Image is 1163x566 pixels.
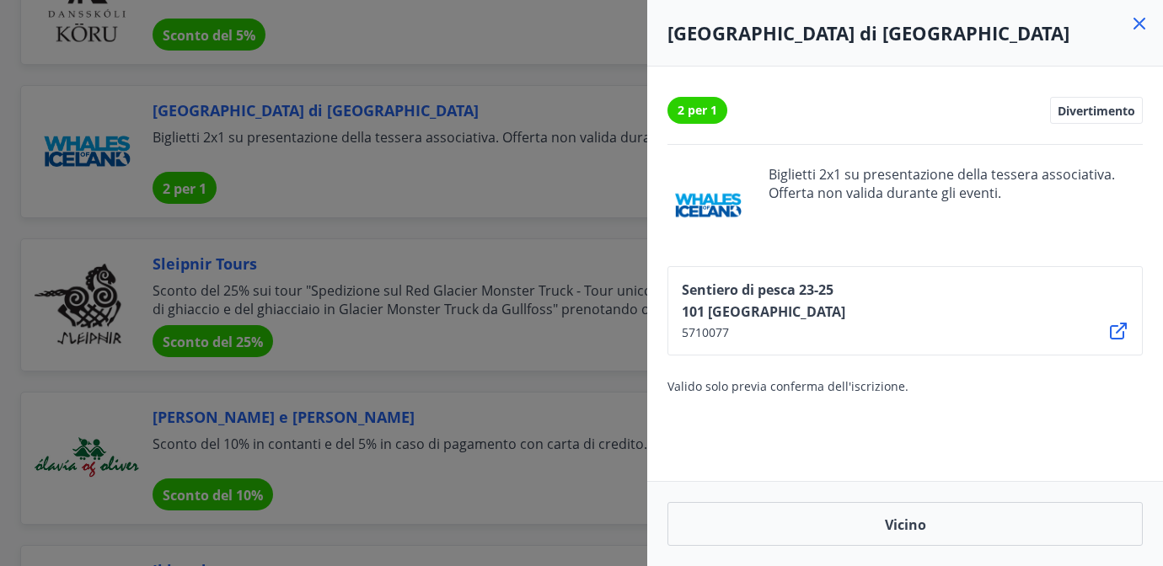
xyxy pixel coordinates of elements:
[667,502,1143,546] button: Vicino
[682,280,833,299] font: Sentiero di pesca 23-25
[682,324,729,340] font: 5710077
[682,302,845,321] font: 101 [GEOGRAPHIC_DATA]
[769,165,1115,202] font: Biglietti 2x1 su presentazione della tessera associativa. Offerta non valida durante gli eventi.
[667,20,1069,45] font: [GEOGRAPHIC_DATA] di [GEOGRAPHIC_DATA]
[885,515,926,534] font: Vicino
[1058,103,1135,119] font: Divertimento
[678,102,717,118] font: 2 per 1
[667,378,908,394] font: Valido solo previa conferma dell'iscrizione.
